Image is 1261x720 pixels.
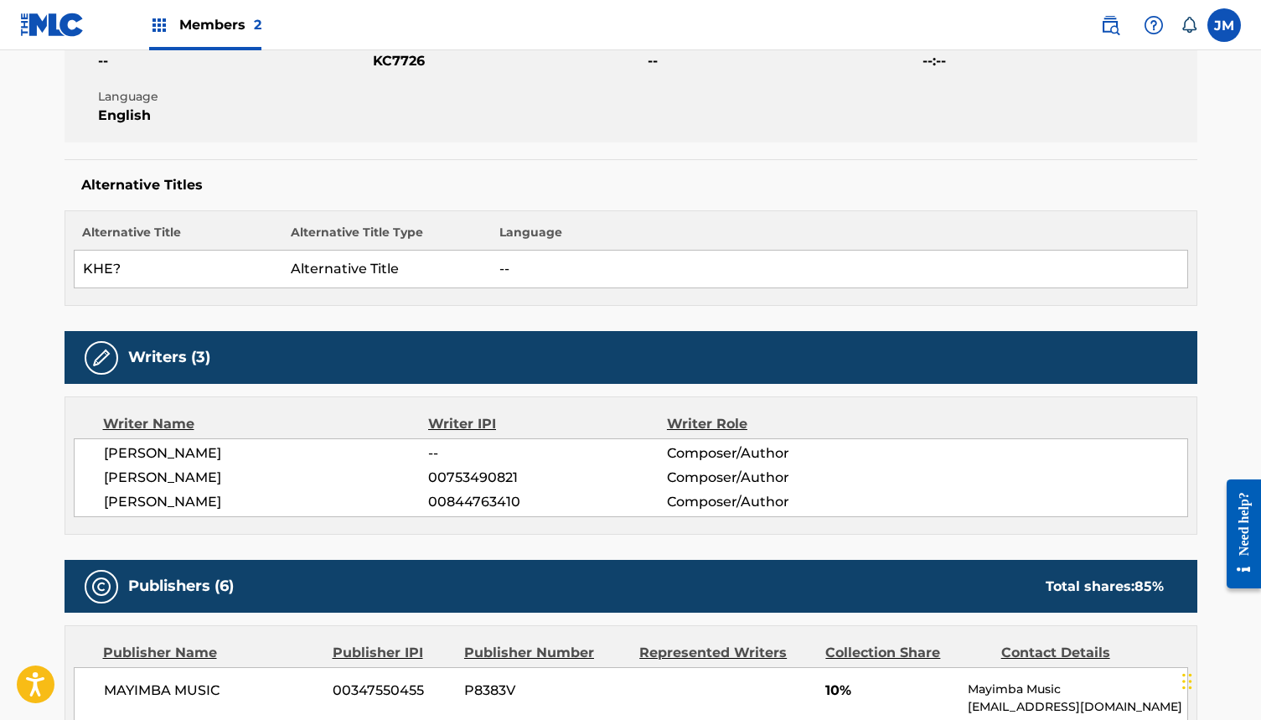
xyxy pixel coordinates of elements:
img: help [1144,15,1164,35]
h5: Alternative Titles [81,177,1181,194]
div: Writer Role [667,414,884,434]
p: [EMAIL_ADDRESS][DOMAIN_NAME] [968,698,1186,716]
span: MAYIMBA MUSIC [104,681,321,701]
h5: Writers (3) [128,348,210,367]
span: Composer/Author [667,468,884,488]
iframe: Chat Widget [1177,640,1261,720]
span: Language [98,88,369,106]
td: KHE? [74,251,282,288]
div: Writer IPI [428,414,667,434]
div: User Menu [1207,8,1241,42]
img: Publishers [91,577,111,597]
span: 10% [825,681,955,701]
span: 00753490821 [428,468,666,488]
h5: Publishers (6) [128,577,234,596]
span: English [98,106,369,126]
span: KC7726 [373,51,643,71]
img: search [1100,15,1120,35]
div: Represented Writers [639,643,813,663]
span: 00347550455 [333,681,452,701]
th: Alternative Title [74,224,282,251]
div: Drag [1182,656,1192,707]
span: 85 % [1134,578,1164,594]
span: 00844763410 [428,492,666,512]
div: Contact Details [1001,643,1164,663]
span: -- [428,443,666,464]
a: Public Search [1093,8,1127,42]
div: Publisher Number [464,643,627,663]
th: Language [491,224,1187,251]
p: Mayimba Music [968,681,1186,698]
span: P8383V [464,681,627,701]
img: MLC Logo [20,13,85,37]
div: Total shares: [1046,577,1164,597]
span: [PERSON_NAME] [104,468,429,488]
td: Alternative Title [282,251,491,288]
span: -- [98,51,369,71]
div: Publisher Name [103,643,320,663]
span: Composer/Author [667,443,884,464]
div: Notifications [1181,17,1197,34]
img: Writers [91,348,111,368]
span: 2 [254,17,261,33]
span: [PERSON_NAME] [104,492,429,512]
th: Alternative Title Type [282,224,491,251]
div: Collection Share [825,643,988,663]
span: --:-- [922,51,1193,71]
span: -- [648,51,918,71]
img: Top Rightsholders [149,15,169,35]
span: Members [179,15,261,34]
span: [PERSON_NAME] [104,443,429,464]
td: -- [491,251,1187,288]
iframe: Resource Center [1214,465,1261,603]
div: Writer Name [103,414,429,434]
span: Composer/Author [667,492,884,512]
div: Publisher IPI [333,643,452,663]
div: Help [1137,8,1171,42]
